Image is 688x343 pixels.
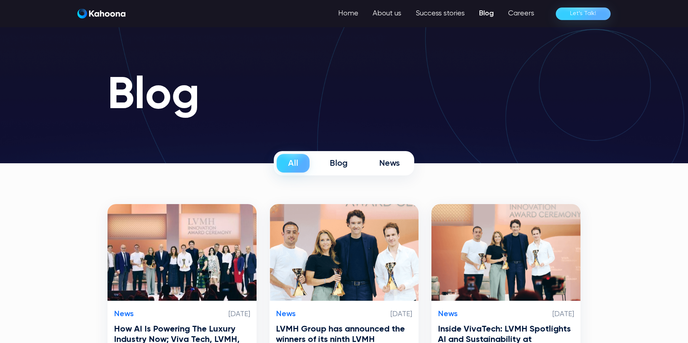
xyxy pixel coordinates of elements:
p: News [276,309,296,319]
a: Home [331,6,365,21]
p: News [114,309,134,319]
div: All [288,158,298,169]
p: News [438,309,458,319]
div: Blog [330,158,348,169]
p: [DATE] [553,310,574,319]
a: About us [365,6,408,21]
h1: Blog [107,72,580,120]
p: [DATE] [391,310,412,319]
a: Blog [472,6,501,21]
a: home [77,9,125,19]
a: Let’s Talk! [556,8,611,20]
a: Success stories [408,6,472,21]
div: News [379,158,400,169]
p: [DATE] [229,310,250,319]
a: Careers [501,6,541,21]
img: Kahoona logo white [77,9,125,19]
div: Let’s Talk! [570,8,596,19]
